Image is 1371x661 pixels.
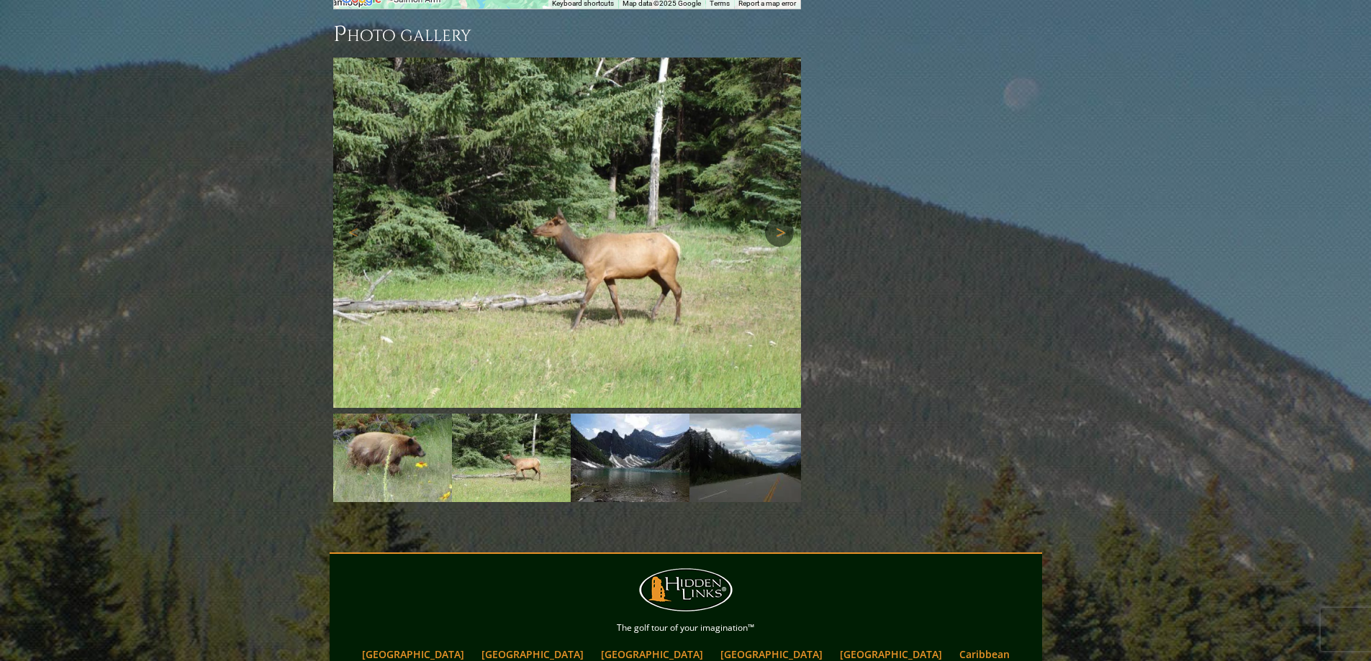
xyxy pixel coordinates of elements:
[340,218,369,247] a: Previous
[765,218,794,247] a: Next
[333,620,1039,636] p: The golf tour of your imagination™
[333,20,801,49] h3: Photo Gallery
